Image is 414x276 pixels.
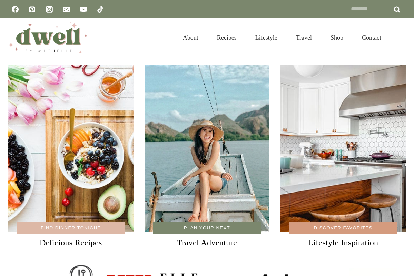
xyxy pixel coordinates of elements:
a: About [174,26,208,50]
a: TikTok [93,2,107,16]
a: Email [59,2,73,16]
a: Lifestyle [246,26,287,50]
a: Facebook [8,2,22,16]
img: DWELL by michelle [8,22,88,53]
a: Contact [353,26,391,50]
a: Instagram [42,2,56,16]
button: View Search Form [394,32,406,43]
nav: Primary Navigation [174,26,391,50]
a: YouTube [77,2,90,16]
a: Travel [287,26,321,50]
a: Shop [321,26,353,50]
a: Recipes [208,26,246,50]
a: Pinterest [25,2,39,16]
